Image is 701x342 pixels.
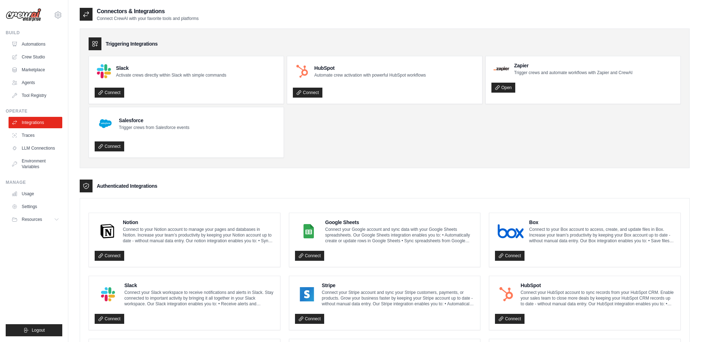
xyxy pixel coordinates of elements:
p: Connect your Stripe account and sync your Stripe customers, payments, or products. Grow your busi... [322,290,474,307]
a: Connect [95,314,124,324]
p: Connect to your Box account to access, create, and update files in Box. Increase your team’s prod... [529,227,675,244]
img: HubSpot Logo [497,287,516,301]
img: Notion Logo [97,224,118,238]
a: Agents [9,77,62,88]
img: Google Sheets Logo [297,224,320,238]
a: Connect [495,251,525,261]
h4: HubSpot [521,282,675,289]
a: Marketplace [9,64,62,76]
h4: Slack [116,64,226,72]
a: Tool Registry [9,90,62,101]
p: Trigger crews and automate workflows with Zapier and CrewAI [514,70,633,76]
h4: Box [529,219,675,226]
a: Connect [95,141,124,151]
img: HubSpot Logo [295,64,309,78]
img: Slack Logo [97,287,119,301]
p: Connect your Google account and sync data with your Google Sheets spreadsheets. Our Google Sheets... [325,227,475,244]
a: Usage [9,188,62,199]
button: Resources [9,214,62,225]
a: Connect [295,251,325,261]
a: Environment Variables [9,155,62,172]
h3: Triggering Integrations [106,40,158,47]
div: Operate [6,108,62,114]
a: Open [491,83,515,93]
span: Logout [32,327,45,333]
h4: Stripe [322,282,474,289]
a: Connect [295,314,325,324]
div: Manage [6,180,62,185]
div: Build [6,30,62,36]
a: Traces [9,130,62,141]
img: Box Logo [497,224,524,238]
a: Settings [9,201,62,212]
a: Connect [95,251,124,261]
a: LLM Connections [9,142,62,154]
h3: Authenticated Integrations [97,182,157,190]
button: Logout [6,324,62,336]
h4: Salesforce [119,117,189,124]
h4: Google Sheets [325,219,475,226]
a: Automations [9,38,62,50]
p: Connect your HubSpot account to sync records from your HubSpot CRM. Enable your sales team to clo... [521,290,675,307]
img: Salesforce Logo [97,115,114,132]
p: Connect to your Notion account to manage your pages and databases in Notion. Increase your team’s... [123,227,274,244]
p: Connect CrewAI with your favorite tools and platforms [97,16,199,21]
img: Zapier Logo [494,67,509,71]
h4: HubSpot [314,64,426,72]
img: Logo [6,8,41,22]
a: Crew Studio [9,51,62,63]
span: Resources [22,217,42,222]
a: Integrations [9,117,62,128]
a: Connect [495,314,525,324]
p: Activate crews directly within Slack with simple commands [116,72,226,78]
h2: Connectors & Integrations [97,7,199,16]
img: Stripe Logo [297,287,317,301]
p: Trigger crews from Salesforce events [119,125,189,130]
h4: Zapier [514,62,633,69]
p: Connect your Slack workspace to receive notifications and alerts in Slack. Stay connected to impo... [124,290,274,307]
a: Connect [293,88,322,98]
h4: Notion [123,219,274,226]
p: Automate crew activation with powerful HubSpot workflows [314,72,426,78]
h4: Slack [124,282,274,289]
a: Connect [95,88,124,98]
img: Slack Logo [97,64,111,78]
